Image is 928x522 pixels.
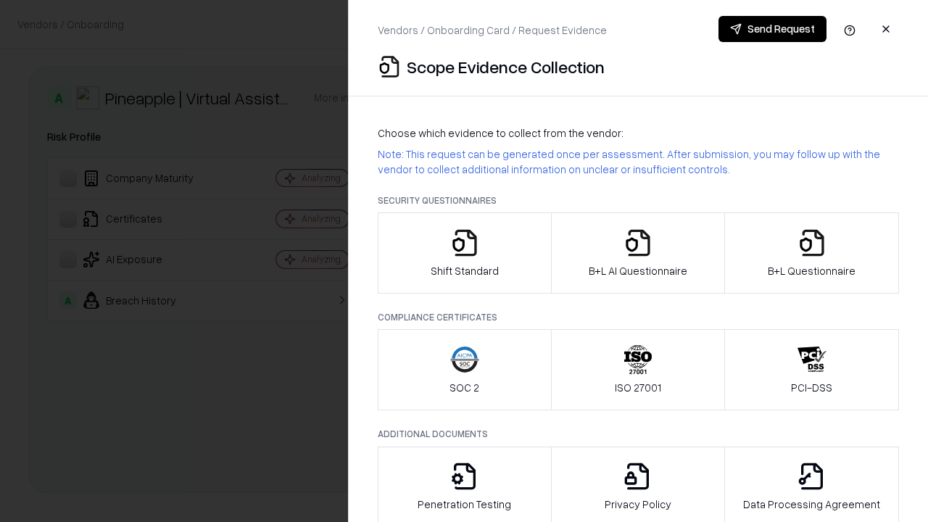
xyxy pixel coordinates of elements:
p: Security Questionnaires [378,194,899,207]
p: Additional Documents [378,428,899,440]
p: B+L Questionnaire [768,263,855,278]
p: Shift Standard [431,263,499,278]
button: Send Request [718,16,826,42]
p: Data Processing Agreement [743,497,880,512]
button: B+L AI Questionnaire [551,212,726,294]
button: ISO 27001 [551,329,726,410]
button: PCI-DSS [724,329,899,410]
p: SOC 2 [449,380,479,395]
p: B+L AI Questionnaire [589,263,687,278]
p: Compliance Certificates [378,311,899,323]
button: B+L Questionnaire [724,212,899,294]
p: Scope Evidence Collection [407,55,605,78]
button: SOC 2 [378,329,552,410]
p: Note: This request can be generated once per assessment. After submission, you may follow up with... [378,146,899,177]
p: ISO 27001 [615,380,661,395]
p: PCI-DSS [791,380,832,395]
button: Shift Standard [378,212,552,294]
p: Vendors / Onboarding Card / Request Evidence [378,22,607,38]
p: Privacy Policy [605,497,671,512]
p: Choose which evidence to collect from the vendor: [378,125,899,141]
p: Penetration Testing [418,497,511,512]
